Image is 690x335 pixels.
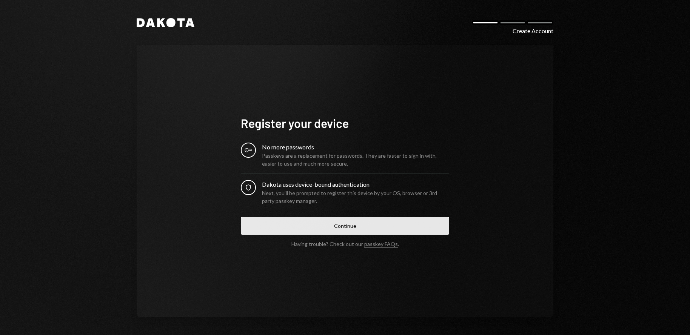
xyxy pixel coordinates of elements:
[513,26,553,35] div: Create Account
[262,189,449,205] div: Next, you’ll be prompted to register this device by your OS, browser or 3rd party passkey manager.
[262,152,449,167] div: Passkeys are a replacement for passwords. They are faster to sign in with, easier to use and much...
[262,180,449,189] div: Dakota uses device-bound authentication
[364,241,398,248] a: passkey FAQs
[262,143,449,152] div: No more passwords
[241,217,449,235] button: Continue
[291,241,399,247] div: Having trouble? Check out our .
[241,115,449,131] h1: Register your device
